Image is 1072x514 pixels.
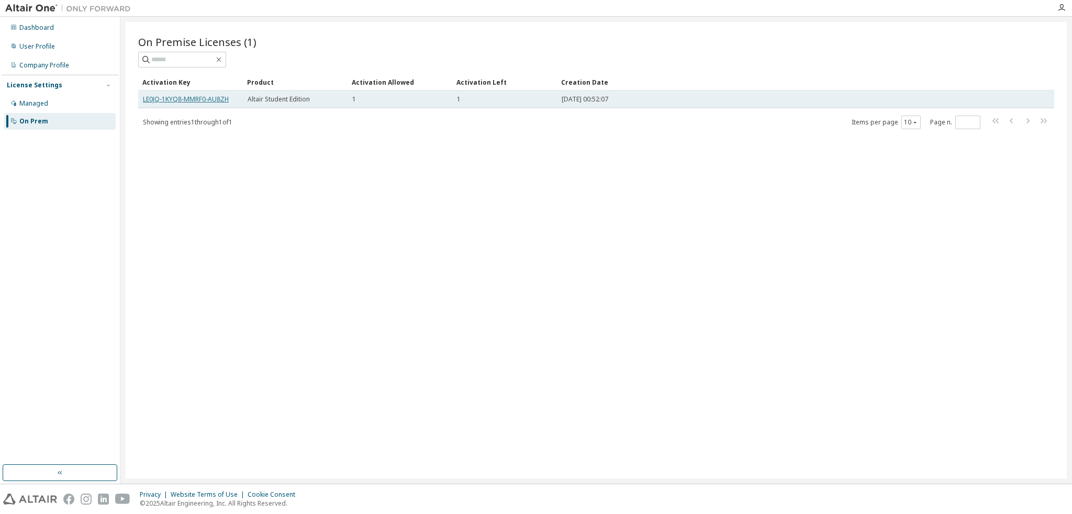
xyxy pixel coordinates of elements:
a: LE0JQ-1KYQ8-MMRF0-AU8ZH [143,95,229,104]
div: Activation Key [142,74,239,90]
div: Creation Date [561,74,1008,90]
span: 1 [352,95,356,104]
img: altair_logo.svg [3,494,57,505]
div: Activation Left [456,74,553,90]
img: instagram.svg [81,494,92,505]
img: youtube.svg [115,494,130,505]
div: Managed [19,99,48,108]
div: Website Terms of Use [171,490,248,499]
img: linkedin.svg [98,494,109,505]
div: Activation Allowed [352,74,448,90]
div: Privacy [140,490,171,499]
span: Items per page [852,116,921,129]
button: 10 [904,118,918,127]
span: Altair Student Edition [248,95,310,104]
span: 1 [457,95,461,104]
div: Dashboard [19,24,54,32]
div: Cookie Consent [248,490,301,499]
p: © 2025 Altair Engineering, Inc. All Rights Reserved. [140,499,301,508]
div: Product [247,74,343,90]
div: License Settings [7,81,62,89]
img: Altair One [5,3,136,14]
div: On Prem [19,117,48,125]
span: Showing entries 1 through 1 of 1 [143,118,232,127]
div: Company Profile [19,61,69,70]
div: User Profile [19,42,55,51]
span: Page n. [930,116,980,129]
img: facebook.svg [63,494,74,505]
span: On Premise Licenses (1) [138,35,256,49]
span: [DATE] 00:52:07 [562,95,608,104]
